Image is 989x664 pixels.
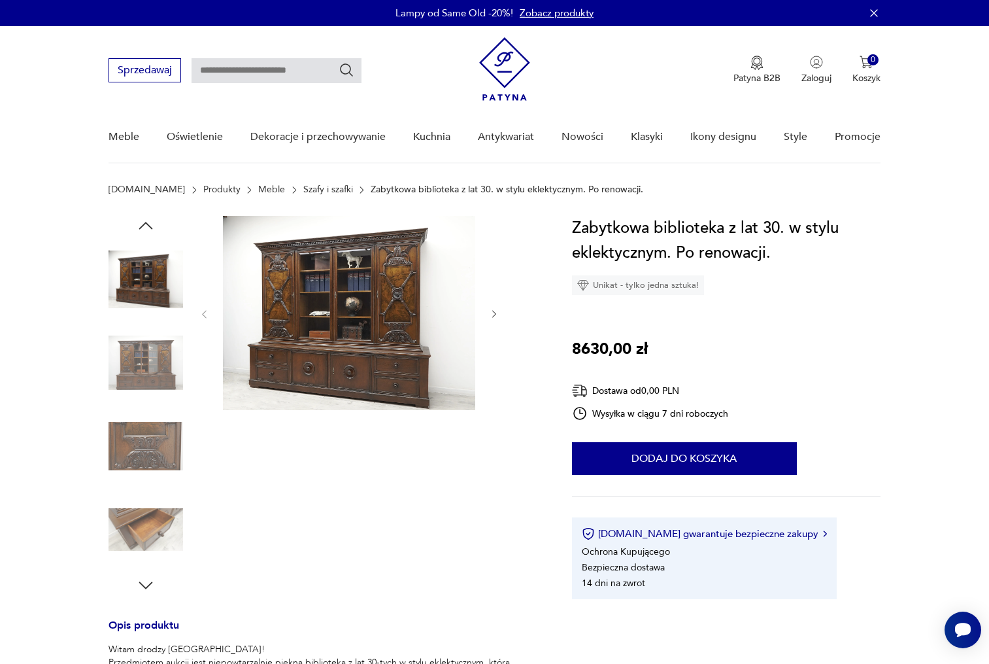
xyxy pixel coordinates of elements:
[733,72,780,84] p: Patyna B2B
[109,184,185,195] a: [DOMAIN_NAME]
[860,56,873,69] img: Ikona koszyka
[223,216,475,410] img: Zdjęcie produktu Zabytkowa biblioteka z lat 30. w stylu eklektycznym. Po renowacji.
[852,72,880,84] p: Koszyk
[572,216,880,266] h1: Zabytkowa biblioteka z lat 30. w stylu eklektycznym. Po renowacji.
[413,112,450,162] a: Kuchnia
[823,531,827,537] img: Ikona strzałki w prawo
[395,7,513,20] p: Lampy od Same Old -20%!
[109,67,181,76] a: Sprzedawaj
[867,54,879,65] div: 0
[631,112,663,162] a: Klasyki
[339,62,354,78] button: Szukaj
[109,409,183,483] img: Zdjęcie produktu Zabytkowa biblioteka z lat 30. w stylu eklektycznym. Po renowacji.
[258,184,285,195] a: Meble
[250,112,386,162] a: Dekoracje i przechowywanie
[582,527,595,540] img: Ikona certyfikatu
[810,56,823,69] img: Ikonka użytkownika
[109,242,183,317] img: Zdjęcie produktu Zabytkowa biblioteka z lat 30. w stylu eklektycznym. Po renowacji.
[572,406,729,421] div: Wysyłka w ciągu 7 dni roboczych
[109,112,139,162] a: Meble
[582,577,645,589] li: 14 dni na zwrot
[572,442,797,475] button: Dodaj do koszyka
[203,184,241,195] a: Produkty
[109,621,540,643] h3: Opis produktu
[852,56,880,84] button: 0Koszyk
[479,37,530,101] img: Patyna - sklep z meblami i dekoracjami vintage
[109,58,181,82] button: Sprzedawaj
[835,112,880,162] a: Promocje
[303,184,353,195] a: Szafy i szafki
[582,546,670,558] li: Ochrona Kupującego
[577,279,589,291] img: Ikona diamentu
[801,72,831,84] p: Zaloguj
[167,112,223,162] a: Oświetlenie
[690,112,756,162] a: Ikony designu
[733,56,780,84] button: Patyna B2B
[109,326,183,400] img: Zdjęcie produktu Zabytkowa biblioteka z lat 30. w stylu eklektycznym. Po renowacji.
[572,383,588,399] img: Ikona dostawy
[750,56,763,70] img: Ikona medalu
[733,56,780,84] a: Ikona medaluPatyna B2B
[582,527,827,540] button: [DOMAIN_NAME] gwarantuje bezpieczne zakupy
[572,275,704,295] div: Unikat - tylko jedna sztuka!
[371,184,643,195] p: Zabytkowa biblioteka z lat 30. w stylu eklektycznym. Po renowacji.
[784,112,807,162] a: Style
[801,56,831,84] button: Zaloguj
[572,383,729,399] div: Dostawa od 0,00 PLN
[478,112,534,162] a: Antykwariat
[572,337,648,362] p: 8630,00 zł
[520,7,594,20] a: Zobacz produkty
[109,493,183,567] img: Zdjęcie produktu Zabytkowa biblioteka z lat 30. w stylu eklektycznym. Po renowacji.
[562,112,603,162] a: Nowości
[945,612,981,648] iframe: Smartsupp widget button
[582,561,665,574] li: Bezpieczna dostawa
